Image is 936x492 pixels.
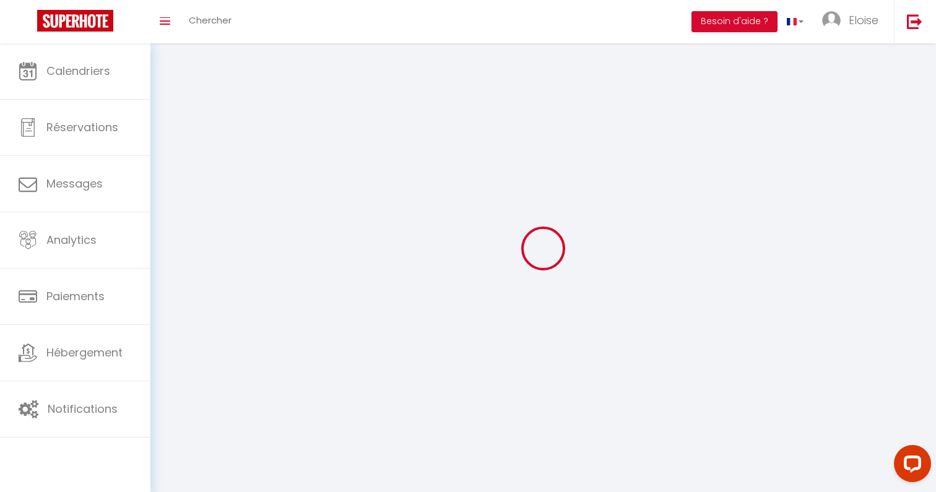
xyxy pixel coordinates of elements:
[907,14,922,29] img: logout
[37,10,113,32] img: Super Booking
[822,11,841,30] img: ...
[46,63,110,79] span: Calendriers
[46,345,123,360] span: Hébergement
[46,232,97,248] span: Analytics
[884,440,936,492] iframe: LiveChat chat widget
[46,288,105,304] span: Paiements
[48,401,118,416] span: Notifications
[691,11,778,32] button: Besoin d'aide ?
[46,119,118,135] span: Réservations
[189,14,232,27] span: Chercher
[46,176,103,191] span: Messages
[849,12,878,28] span: Eloise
